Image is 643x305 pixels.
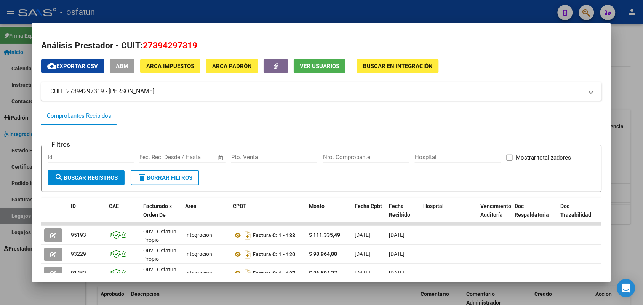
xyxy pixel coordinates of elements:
[386,198,420,232] datatable-header-cell: Fecha Recibido
[617,279,635,297] div: Open Intercom Messenger
[47,112,111,120] div: Comprobantes Recibidos
[355,232,370,238] span: [DATE]
[140,59,200,73] button: ARCA Impuestos
[131,170,199,185] button: Borrar Filtros
[480,203,511,218] span: Vencimiento Auditoría
[243,267,253,279] i: Descargar documento
[54,173,64,182] mat-icon: search
[560,203,591,218] span: Doc Trazabilidad
[477,198,512,232] datatable-header-cell: Vencimiento Auditoría
[355,251,370,257] span: [DATE]
[71,203,76,209] span: ID
[233,203,246,209] span: CPBT
[300,63,339,70] span: Ver Usuarios
[71,251,86,257] span: 93229
[143,40,197,50] span: 27394297319
[182,198,230,232] datatable-header-cell: Area
[363,63,433,70] span: Buscar en Integración
[206,59,258,73] button: ARCA Padrón
[48,170,125,185] button: Buscar Registros
[139,154,170,161] input: Fecha inicio
[253,251,295,257] strong: Factura C: 1 - 120
[516,153,571,162] span: Mostrar totalizadores
[294,59,345,73] button: Ver Usuarios
[47,63,98,70] span: Exportar CSV
[41,82,601,101] mat-expansion-panel-header: CUIT: 27394297319 - [PERSON_NAME]
[138,173,147,182] mat-icon: delete
[515,203,549,218] span: Doc Respaldatoria
[309,203,325,209] span: Monto
[116,63,128,70] span: ABM
[389,270,405,276] span: [DATE]
[389,251,405,257] span: [DATE]
[140,198,182,232] datatable-header-cell: Facturado x Orden De
[185,203,197,209] span: Area
[423,203,444,209] span: Hospital
[185,251,212,257] span: Integración
[212,63,252,70] span: ARCA Padrón
[71,270,86,276] span: 91452
[54,174,118,181] span: Buscar Registros
[185,232,212,238] span: Integración
[309,251,337,257] strong: $ 98.964,88
[309,270,337,276] strong: $ 86.594,27
[48,139,74,149] h3: Filtros
[143,248,176,262] span: O02 - Osfatun Propio
[357,59,439,73] button: Buscar en Integración
[41,39,601,52] h2: Análisis Prestador - CUIT:
[512,198,557,232] datatable-header-cell: Doc Respaldatoria
[177,154,214,161] input: Fecha fin
[143,228,176,243] span: O02 - Osfatun Propio
[230,198,306,232] datatable-header-cell: CPBT
[352,198,386,232] datatable-header-cell: Fecha Cpbt
[309,232,340,238] strong: $ 111.335,49
[68,198,106,232] datatable-header-cell: ID
[47,61,56,70] mat-icon: cloud_download
[355,203,382,209] span: Fecha Cpbt
[138,174,192,181] span: Borrar Filtros
[146,63,194,70] span: ARCA Impuestos
[389,203,410,218] span: Fecha Recibido
[243,248,253,260] i: Descargar documento
[243,229,253,241] i: Descargar documento
[389,232,405,238] span: [DATE]
[110,59,134,73] button: ABM
[557,198,603,232] datatable-header-cell: Doc Trazabilidad
[50,87,583,96] mat-panel-title: CUIT: 27394297319 - [PERSON_NAME]
[106,198,140,232] datatable-header-cell: CAE
[216,153,225,162] button: Open calendar
[143,267,176,281] span: O02 - Osfatun Propio
[143,203,172,218] span: Facturado x Orden De
[41,59,104,73] button: Exportar CSV
[71,232,86,238] span: 95193
[185,270,212,276] span: Integración
[420,198,477,232] datatable-header-cell: Hospital
[253,270,295,276] strong: Factura C: 1 - 107
[109,203,119,209] span: CAE
[253,232,295,238] strong: Factura C: 1 - 138
[355,270,370,276] span: [DATE]
[306,198,352,232] datatable-header-cell: Monto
